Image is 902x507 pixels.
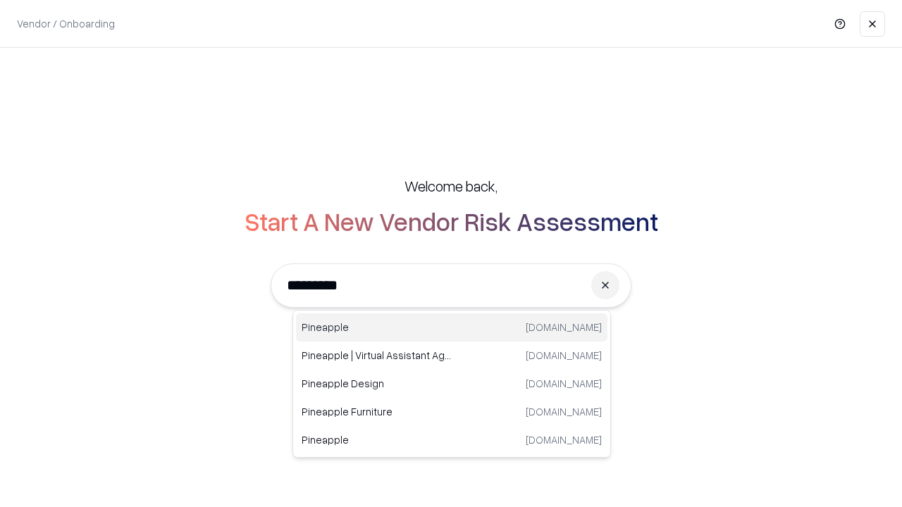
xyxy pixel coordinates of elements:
h2: Start A New Vendor Risk Assessment [245,207,658,235]
p: Pineapple | Virtual Assistant Agency [302,348,452,363]
p: Pineapple [302,432,452,447]
h5: Welcome back, [404,176,498,196]
div: Suggestions [292,310,611,458]
p: Pineapple [302,320,452,334]
p: [DOMAIN_NAME] [526,376,602,391]
p: Pineapple Design [302,376,452,391]
p: [DOMAIN_NAME] [526,320,602,334]
p: [DOMAIN_NAME] [526,432,602,447]
p: [DOMAIN_NAME] [526,404,602,419]
p: Pineapple Furniture [302,404,452,419]
p: Vendor / Onboarding [17,16,115,31]
p: [DOMAIN_NAME] [526,348,602,363]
